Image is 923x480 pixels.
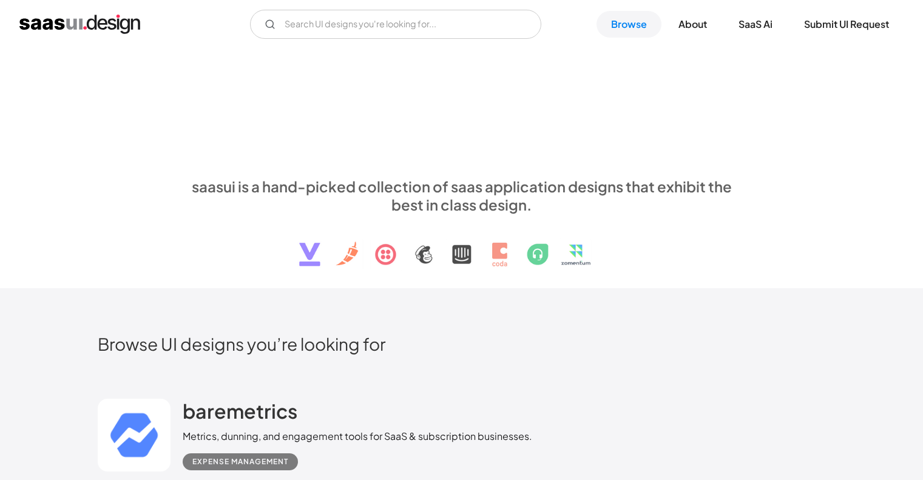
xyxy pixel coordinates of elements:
a: baremetrics [183,399,297,429]
a: Browse [597,11,661,38]
a: Submit UI Request [789,11,904,38]
div: saasui is a hand-picked collection of saas application designs that exhibit the best in class des... [183,177,741,214]
input: Search UI designs you're looking for... [250,10,541,39]
img: text, icon, saas logo [278,214,646,277]
h2: baremetrics [183,399,297,423]
a: SaaS Ai [724,11,787,38]
h2: Browse UI designs you’re looking for [98,333,826,354]
a: About [664,11,722,38]
a: home [19,15,140,34]
div: Metrics, dunning, and engagement tools for SaaS & subscription businesses. [183,429,532,444]
h1: Explore SaaS UI design patterns & interactions. [183,72,741,166]
div: Expense Management [192,455,288,469]
form: Email Form [250,10,541,39]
